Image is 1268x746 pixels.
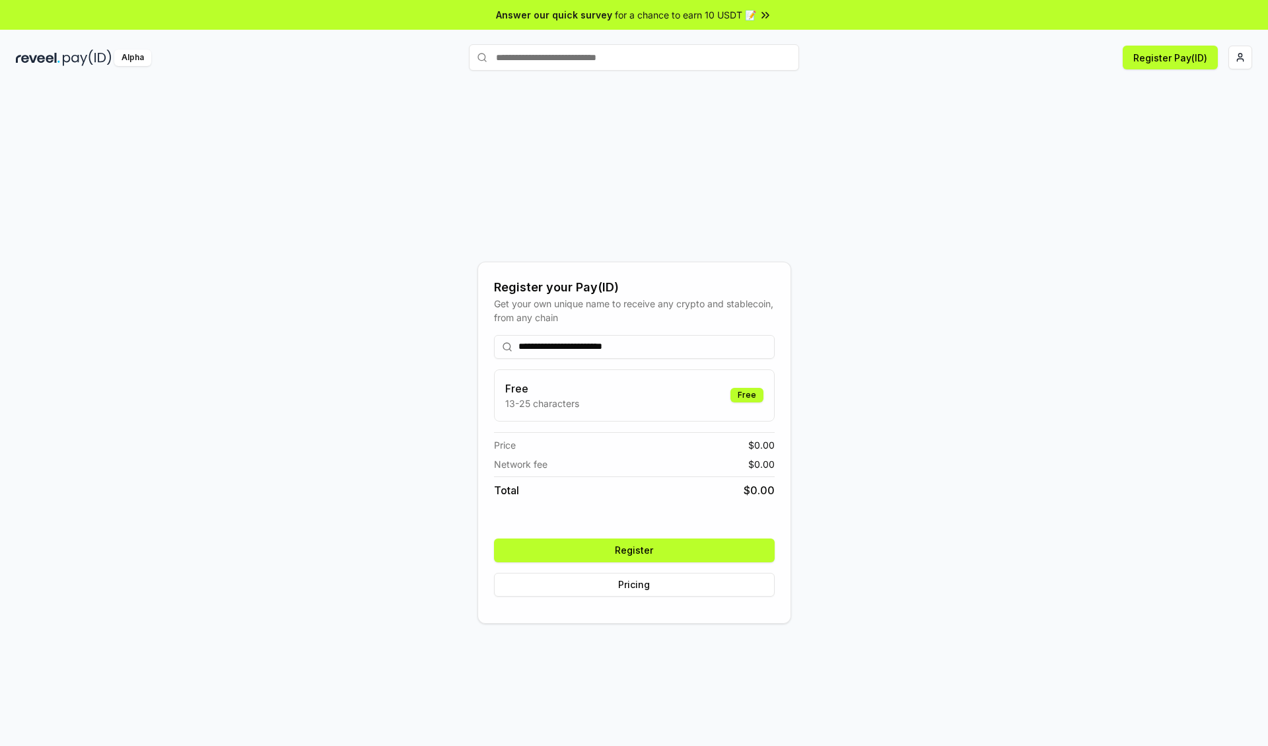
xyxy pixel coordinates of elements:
[16,50,60,66] img: reveel_dark
[494,457,547,471] span: Network fee
[505,396,579,410] p: 13-25 characters
[748,438,775,452] span: $ 0.00
[505,381,579,396] h3: Free
[615,8,756,22] span: for a chance to earn 10 USDT 📝
[748,457,775,471] span: $ 0.00
[114,50,151,66] div: Alpha
[494,297,775,324] div: Get your own unique name to receive any crypto and stablecoin, from any chain
[494,438,516,452] span: Price
[63,50,112,66] img: pay_id
[494,573,775,597] button: Pricing
[494,482,519,498] span: Total
[744,482,775,498] span: $ 0.00
[496,8,612,22] span: Answer our quick survey
[1123,46,1218,69] button: Register Pay(ID)
[494,278,775,297] div: Register your Pay(ID)
[494,539,775,562] button: Register
[730,388,763,402] div: Free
